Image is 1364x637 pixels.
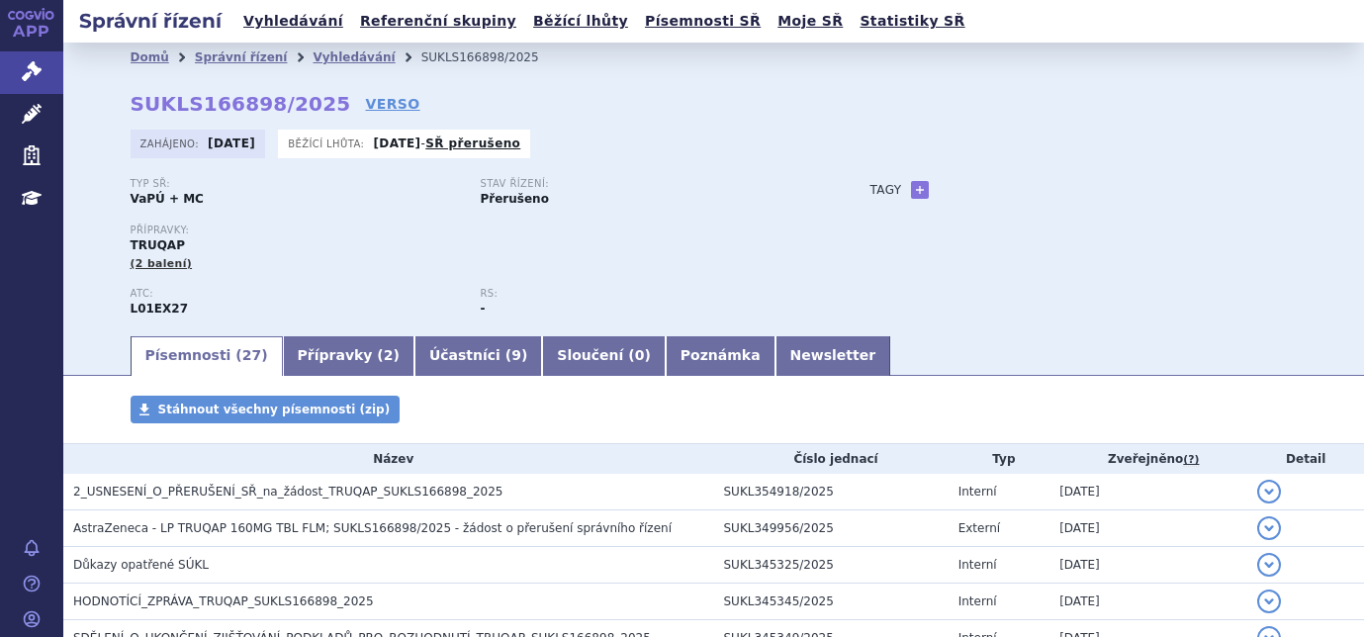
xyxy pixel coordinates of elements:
a: Vyhledávání [313,50,395,64]
a: + [911,181,929,199]
p: - [373,136,520,151]
td: SUKL349956/2025 [714,510,949,547]
p: RS: [481,288,811,300]
li: SUKLS166898/2025 [421,43,565,72]
td: [DATE] [1049,474,1247,510]
strong: Přerušeno [481,192,549,206]
button: detail [1257,480,1281,503]
span: HODNOTÍCÍ_ZPRÁVA_TRUQAP_SUKLS166898_2025 [73,594,374,608]
strong: VaPÚ + MC [131,192,204,206]
a: Vyhledávání [237,8,349,35]
span: (2 balení) [131,257,193,270]
p: Stav řízení: [481,178,811,190]
a: Stáhnout všechny písemnosti (zip) [131,396,401,423]
button: detail [1257,553,1281,577]
a: Poznámka [666,336,775,376]
strong: [DATE] [373,136,420,150]
span: Interní [958,485,997,499]
td: [DATE] [1049,510,1247,547]
abbr: (?) [1183,453,1199,467]
th: Název [63,444,714,474]
a: SŘ přerušeno [425,136,520,150]
span: Důkazy opatřené SÚKL [73,558,209,572]
span: 2 [384,347,394,363]
th: Zveřejněno [1049,444,1247,474]
th: Detail [1247,444,1364,474]
td: [DATE] [1049,547,1247,584]
strong: SUKLS166898/2025 [131,92,351,116]
a: Newsletter [775,336,891,376]
span: 0 [635,347,645,363]
span: 2_USNESENÍ_O_PŘERUŠENÍ_SŘ_na_žádost_TRUQAP_SUKLS166898_2025 [73,485,503,499]
span: Zahájeno: [140,136,203,151]
p: ATC: [131,288,461,300]
td: SUKL354918/2025 [714,474,949,510]
a: Přípravky (2) [283,336,414,376]
a: Písemnosti SŘ [639,8,767,35]
a: Domů [131,50,169,64]
a: Účastníci (9) [414,336,542,376]
a: Referenční skupiny [354,8,522,35]
strong: [DATE] [208,136,255,150]
span: 27 [242,347,261,363]
a: Písemnosti (27) [131,336,283,376]
span: Interní [958,558,997,572]
a: VERSO [365,94,419,114]
strong: KAPIVASERTIB [131,302,189,316]
td: SUKL345345/2025 [714,584,949,620]
th: Typ [949,444,1049,474]
p: Typ SŘ: [131,178,461,190]
h3: Tagy [870,178,902,202]
td: SUKL345325/2025 [714,547,949,584]
span: Externí [958,521,1000,535]
td: [DATE] [1049,584,1247,620]
a: Moje SŘ [772,8,849,35]
span: Interní [958,594,997,608]
button: detail [1257,516,1281,540]
button: detail [1257,590,1281,613]
strong: - [481,302,486,316]
p: Přípravky: [131,225,831,236]
a: Správní řízení [195,50,288,64]
a: Běžící lhůty [527,8,634,35]
span: Stáhnout všechny písemnosti (zip) [158,403,391,416]
h2: Správní řízení [63,7,237,35]
th: Číslo jednací [714,444,949,474]
a: Statistiky SŘ [854,8,970,35]
span: 9 [511,347,521,363]
a: Sloučení (0) [542,336,665,376]
span: TRUQAP [131,238,185,252]
span: Běžící lhůta: [288,136,368,151]
span: AstraZeneca - LP TRUQAP 160MG TBL FLM; SUKLS166898/2025 - žádost o přerušení správního řízení [73,521,672,535]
